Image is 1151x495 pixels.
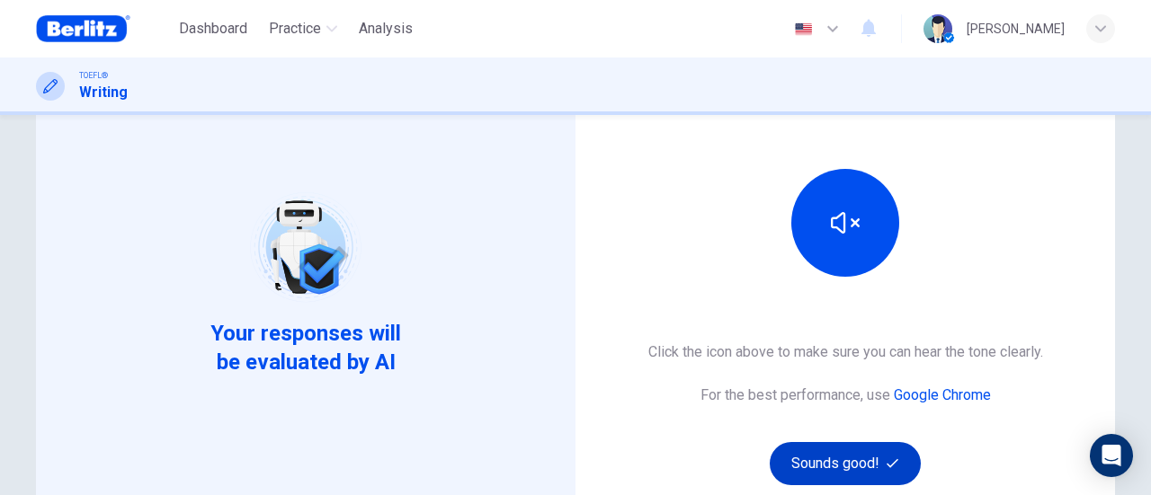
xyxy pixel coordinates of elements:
button: Practice [262,13,344,45]
button: Dashboard [172,13,254,45]
span: TOEFL® [79,69,108,82]
img: en [792,22,815,36]
span: Practice [269,18,321,40]
div: Open Intercom Messenger [1090,434,1133,477]
span: Your responses will be evaluated by AI [197,319,415,376]
img: Profile picture [923,14,952,43]
span: Dashboard [179,18,247,40]
div: [PERSON_NAME] [967,18,1065,40]
h6: Click the icon above to make sure you can hear the tone clearly. [648,341,1043,363]
a: Google Chrome [894,386,991,403]
span: Analysis [359,18,413,40]
h6: For the best performance, use [700,385,991,406]
img: robot icon [248,190,362,305]
img: Berlitz Brasil logo [36,11,130,47]
a: Berlitz Brasil logo [36,11,172,47]
h1: Writing [79,82,128,103]
button: Sounds good! [770,442,921,485]
button: Analysis [352,13,420,45]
